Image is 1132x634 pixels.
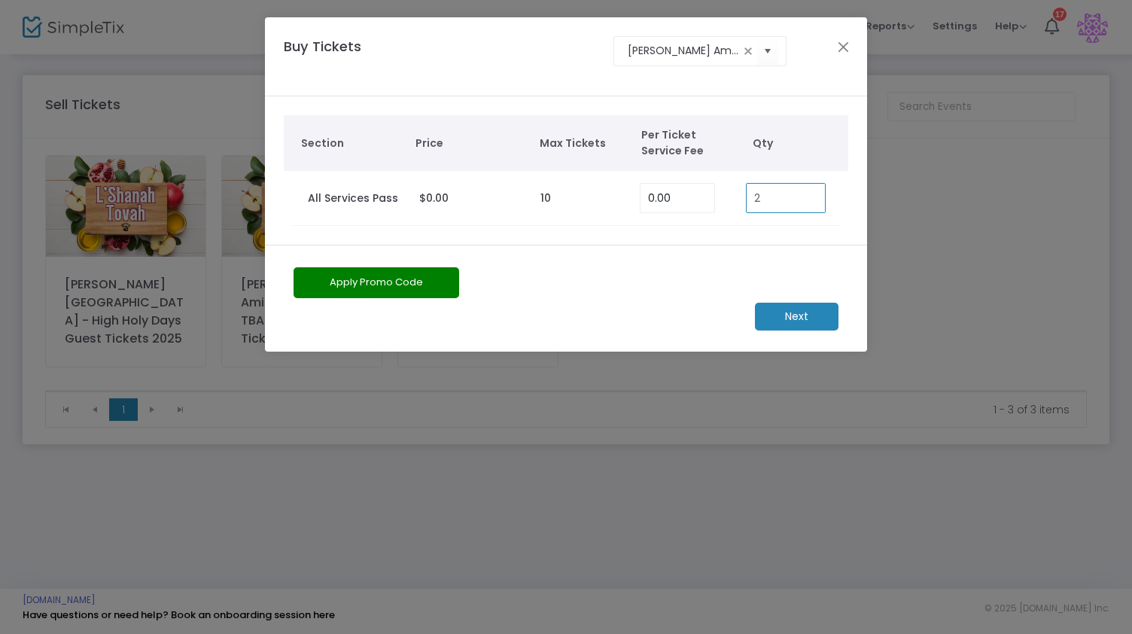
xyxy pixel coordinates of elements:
[641,184,714,212] input: Enter Service Fee
[753,136,841,151] span: Qty
[308,191,398,206] label: All Services Pass
[834,37,854,56] button: Close
[628,43,740,59] input: Select an event
[747,184,825,212] input: Qty
[294,267,459,298] button: Apply Promo Code
[419,191,449,206] span: $0.00
[540,191,551,206] label: 10
[276,36,418,78] h4: Buy Tickets
[739,42,757,60] span: clear
[540,136,626,151] span: Max Tickets
[301,136,401,151] span: Section
[641,127,728,159] span: Per Ticket Service Fee
[757,35,778,66] button: Select
[755,303,838,331] m-button: Next
[415,136,525,151] span: Price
